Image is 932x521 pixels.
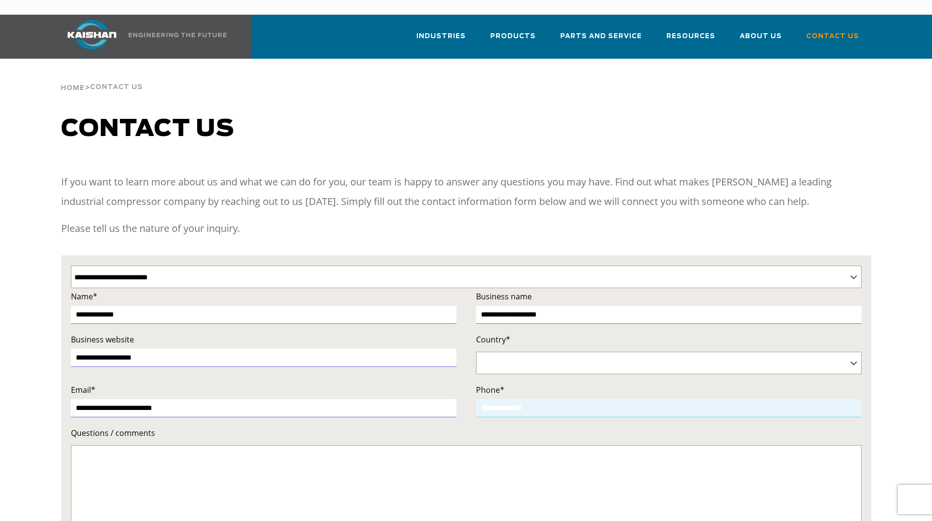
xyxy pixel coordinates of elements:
label: Name* [71,290,456,303]
a: Industries [416,23,466,57]
a: Products [490,23,536,57]
label: Business website [71,333,456,346]
span: Resources [666,31,715,42]
div: > [61,59,143,96]
span: Contact Us [806,31,859,42]
a: About Us [740,23,782,57]
span: Parts and Service [560,31,642,42]
a: Kaishan USA [55,15,228,59]
img: Engineering the future [129,33,227,37]
p: Please tell us the nature of your inquiry. [61,219,871,238]
label: Phone* [476,383,862,397]
span: About Us [740,31,782,42]
span: Products [490,31,536,42]
p: If you want to learn more about us and what we can do for you, our team is happy to answer any qu... [61,172,871,211]
img: kaishan logo [55,20,129,49]
span: Contact Us [90,84,143,91]
a: Parts and Service [560,23,642,57]
a: Home [61,83,85,92]
span: Industries [416,31,466,42]
span: Home [61,85,85,91]
label: Email* [71,383,456,397]
span: Contact us [61,117,234,141]
label: Country* [476,333,862,346]
a: Contact Us [806,23,859,57]
a: Resources [666,23,715,57]
label: Business name [476,290,862,303]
